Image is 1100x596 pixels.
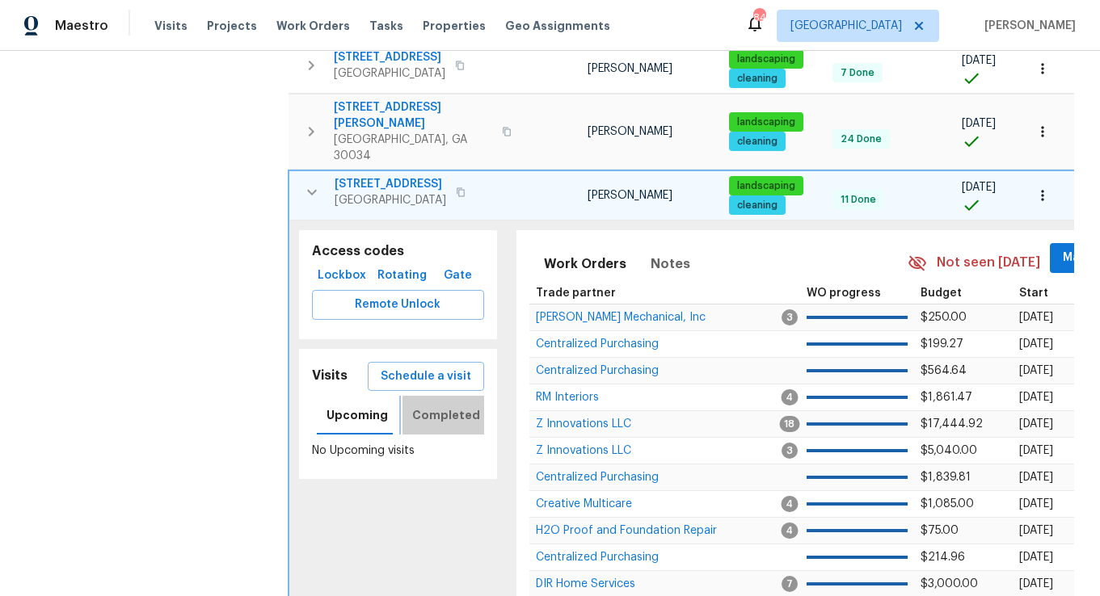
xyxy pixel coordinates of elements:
span: 7 [782,576,798,592]
span: [DATE] [1019,472,1053,483]
a: Centralized Purchasing [536,339,659,349]
span: 24 Done [834,132,888,146]
span: 3 [782,443,798,459]
span: $3,000.00 [921,578,978,590]
span: [DATE] [1019,338,1053,350]
span: [DATE] [1019,498,1053,510]
span: Centralized Purchasing [536,552,659,563]
span: 3 [782,309,798,325]
span: landscaping [731,115,802,129]
span: [PERSON_NAME] [978,18,1076,34]
span: Visits [154,18,188,34]
span: 4 [781,496,798,512]
span: Properties [423,18,486,34]
div: 84 [753,10,765,26]
span: cleaning [731,199,784,212]
span: [STREET_ADDRESS][PERSON_NAME] [334,99,492,132]
span: $1,085.00 [921,498,974,510]
span: [PERSON_NAME] [588,190,672,201]
span: Centralized Purchasing [536,472,659,483]
span: $17,444.92 [921,418,983,430]
span: DIR Home Services [536,578,635,590]
span: Trade partner [536,288,616,299]
span: H2O Proof and Foundation Repair [536,525,717,536]
span: [DATE] [1019,365,1053,376]
span: $214.96 [921,552,965,563]
span: Remote Unlock [325,295,471,315]
a: Creative Multicare [536,499,632,509]
a: [PERSON_NAME] Mechanical, Inc [536,313,706,322]
span: Z Innovations LLC [536,445,631,456]
span: $1,839.81 [921,472,971,483]
span: [DATE] [1019,392,1053,403]
span: [GEOGRAPHIC_DATA] [790,18,902,34]
span: $250.00 [921,312,967,323]
span: landscaping [731,52,802,66]
span: $564.64 [921,365,967,376]
span: Maestro [55,18,108,34]
span: $5,040.00 [921,445,977,456]
span: [DATE] [1019,525,1053,536]
span: Start [1019,288,1048,299]
span: Work Orders [544,253,626,275]
h5: Visits [312,367,348,384]
span: Projects [207,18,257,34]
span: Upcoming [327,405,388,426]
a: RM Interiors [536,392,599,402]
span: landscaping [731,179,802,193]
span: [DATE] [1019,552,1053,563]
a: Centralized Purchasing [536,366,659,376]
span: WO progress [807,288,881,299]
span: cleaning [731,72,784,86]
span: Not seen [DATE] [937,254,1040,272]
span: [PERSON_NAME] [588,63,672,74]
span: Tasks [369,20,403,31]
span: Centralized Purchasing [536,338,659,350]
span: cleaning [731,135,784,149]
span: Completed [412,405,480,426]
a: H2O Proof and Foundation Repair [536,526,717,535]
button: Gate [432,261,484,291]
p: No Upcoming visits [312,443,484,460]
span: [STREET_ADDRESS] [334,49,445,65]
span: [DATE] [962,55,996,66]
span: Schedule a visit [381,367,471,387]
span: [DATE] [1019,418,1053,430]
span: Work Orders [276,18,350,34]
span: Z Innovations LLC [536,418,631,430]
button: Remote Unlock [312,290,484,320]
a: Centralized Purchasing [536,552,659,562]
span: [DATE] [1019,578,1053,590]
span: Lockbox [318,266,365,286]
button: Rotating [372,261,432,291]
span: [GEOGRAPHIC_DATA], GA 30034 [334,132,492,164]
span: [DATE] [962,182,996,193]
span: Notes [651,253,690,275]
span: [GEOGRAPHIC_DATA] [334,65,445,82]
button: Schedule a visit [368,362,484,392]
span: Budget [921,288,962,299]
span: Geo Assignments [505,18,610,34]
a: DIR Home Services [536,579,635,589]
span: [DATE] [1019,312,1053,323]
a: Z Innovations LLC [536,446,631,455]
span: [GEOGRAPHIC_DATA] [335,192,446,208]
span: 7 Done [834,66,881,80]
span: [PERSON_NAME] Mechanical, Inc [536,312,706,323]
span: 11 Done [834,193,883,207]
a: Z Innovations LLC [536,419,631,429]
span: Centralized Purchasing [536,365,659,376]
span: $75.00 [921,525,959,536]
span: RM Interiors [536,392,599,403]
span: [DATE] [1019,445,1053,456]
span: 18 [779,416,799,432]
span: Rotating [378,266,426,286]
span: [PERSON_NAME] [588,126,672,137]
h5: Access codes [312,243,484,260]
span: [DATE] [962,118,996,129]
span: [STREET_ADDRESS] [335,176,446,192]
span: 4 [781,523,798,539]
button: Lockbox [312,261,372,291]
a: Centralized Purchasing [536,472,659,482]
span: $1,861.47 [921,392,972,403]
